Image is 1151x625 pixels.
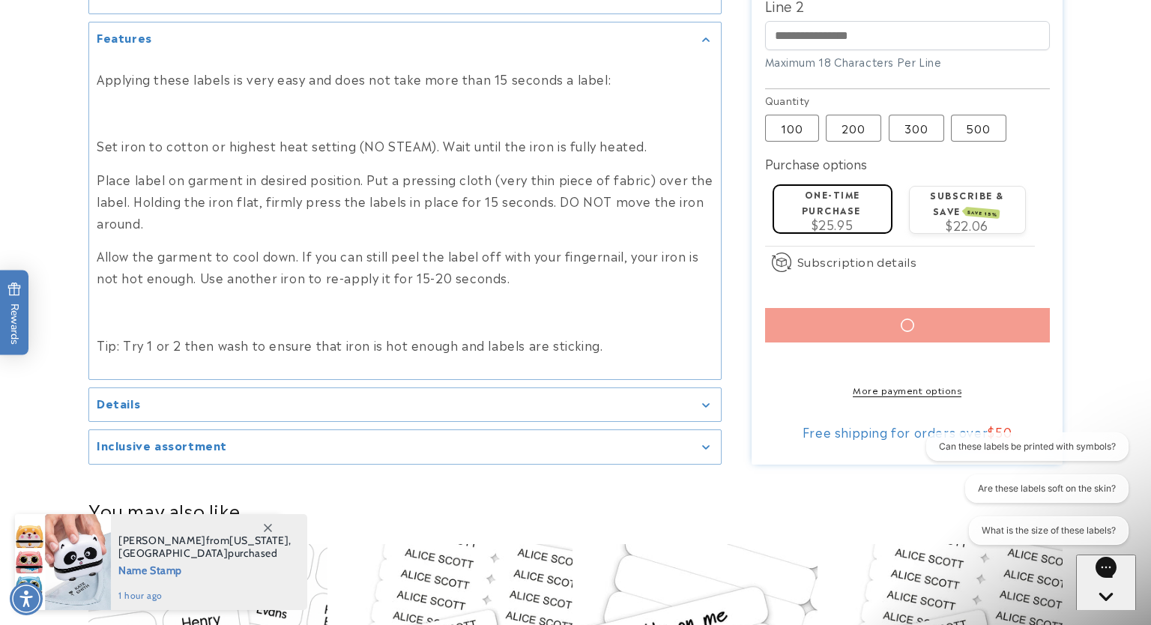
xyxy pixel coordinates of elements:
div: Maximum 18 Characters Per Line [765,54,1050,70]
button: Add to cart [765,307,1050,342]
label: 300 [889,115,944,142]
h2: Features [97,30,152,45]
span: [US_STATE] [229,534,288,547]
span: Name Stamp [118,560,291,579]
div: Free shipping for orders over [765,424,1050,439]
h2: Inclusive assortment [97,438,227,453]
span: 1 hour ago [118,589,291,603]
h2: Details [97,396,140,411]
legend: Quantity [765,93,812,108]
p: Place label on garment in desired position. Put a pressing cloth (very thin piece of fabric) over... [97,169,713,233]
span: $ [988,423,995,441]
label: Subscribe & save [930,188,1004,217]
summary: Details [89,388,721,422]
span: $25.95 [812,214,854,232]
summary: Features [89,22,721,56]
h2: You may also like [88,498,1063,522]
label: 200 [826,115,881,142]
p: Set iron to cotton or highest heat setting (NO STEAM). Wait until the iron is fully heated. [97,135,713,157]
div: Accessibility Menu [10,582,43,615]
span: 50 [995,423,1012,441]
label: One-time purchase [802,187,861,217]
span: [GEOGRAPHIC_DATA] [118,546,228,560]
span: Subscription details [797,253,917,271]
span: Add to cart [865,318,949,331]
label: 100 [765,115,819,142]
p: Tip: Try 1 or 2 then wash to ensure that iron is hot enough and labels are sticking. [97,334,713,356]
label: 500 [951,115,1006,142]
span: Rewards [7,283,22,345]
iframe: Gorgias live chat messenger [1076,555,1136,610]
span: SAVE 15% [964,207,1000,219]
iframe: Gorgias live chat conversation starters [916,432,1136,558]
span: $22.06 [946,215,988,233]
summary: Inclusive assortment [89,430,721,464]
p: Applying these labels is very easy and does not take more than 15 seconds a label: [97,68,713,90]
p: Allow the garment to cool down. If you can still peel the label off with your fingernail, your ir... [97,245,713,289]
span: from , purchased [118,534,291,560]
label: Purchase options [765,154,867,172]
a: More payment options [765,383,1050,396]
span: [PERSON_NAME] [118,534,206,547]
